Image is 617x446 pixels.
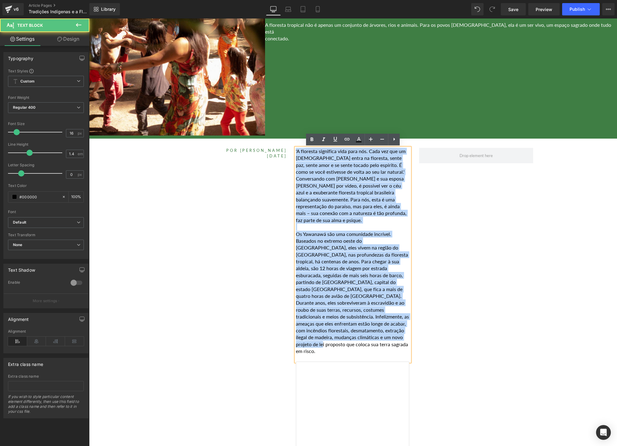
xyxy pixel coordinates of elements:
p: 'A floresta significa vida para nós. Cada vez que um [DEMOGRAPHIC_DATA] entra na floresta, sente ... [207,129,321,205]
button: More [602,3,615,15]
a: Article Pages [29,3,100,8]
div: Font [8,210,84,214]
span: px [78,131,83,135]
b: Regular 400 [13,105,36,110]
b: None [13,242,22,247]
div: Line Height [8,142,84,147]
font: A floresta tropical não é apenas um conjunto de árvores, rios e animais. Para os povos [DEMOGRAPH... [176,3,522,16]
div: Open Intercom Messenger [596,425,611,440]
div: Text Color [8,184,84,188]
button: Publish [562,3,600,15]
a: Laptop [281,3,296,15]
div: Typography [8,52,33,61]
i: Default [13,220,26,225]
div: Alignment [8,329,84,334]
h5: POR [PERSON_NAME] [84,129,198,135]
span: Library [101,6,116,12]
a: Desktop [266,3,281,15]
span: Text Block [17,23,43,28]
span: Publish [570,7,585,12]
div: Text Styles [8,68,84,73]
span: em [78,152,83,156]
div: Font Size [8,122,84,126]
span: Preview [536,6,552,13]
button: More settings [4,294,88,308]
div: Extra class name [8,374,84,379]
p: More settings [33,298,57,304]
span: Save [508,6,518,13]
button: Redo [486,3,498,15]
div: Extra class name [8,358,43,367]
a: Tablet [296,3,310,15]
div: If you wish to style particular content element differently, then use this field to add a class n... [8,394,84,418]
div: % [69,192,84,202]
div: Alignment [8,313,29,322]
span: Tradições Indígenas e a Floresta Tropical [29,9,88,14]
a: v6 [2,3,24,15]
div: v6 [12,5,20,13]
div: Font Weight [8,95,84,100]
p: Os Yawanawá são uma comunidade incrível. Baseados no extremo oeste do [GEOGRAPHIC_DATA], eles viv... [207,212,321,336]
a: New Library [89,3,120,15]
span: px [78,172,83,176]
b: Custom [20,79,35,84]
a: Design [46,32,91,46]
font: conectado. [176,17,200,23]
div: Text Transform [8,233,84,237]
div: Letter Spacing [8,163,84,167]
div: Text Shadow [8,264,35,273]
button: Undo [471,3,484,15]
a: Preview [528,3,560,15]
h5: [DATE] [84,135,198,140]
input: Color [19,193,59,200]
a: Mobile [310,3,325,15]
div: Enable [8,280,64,286]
